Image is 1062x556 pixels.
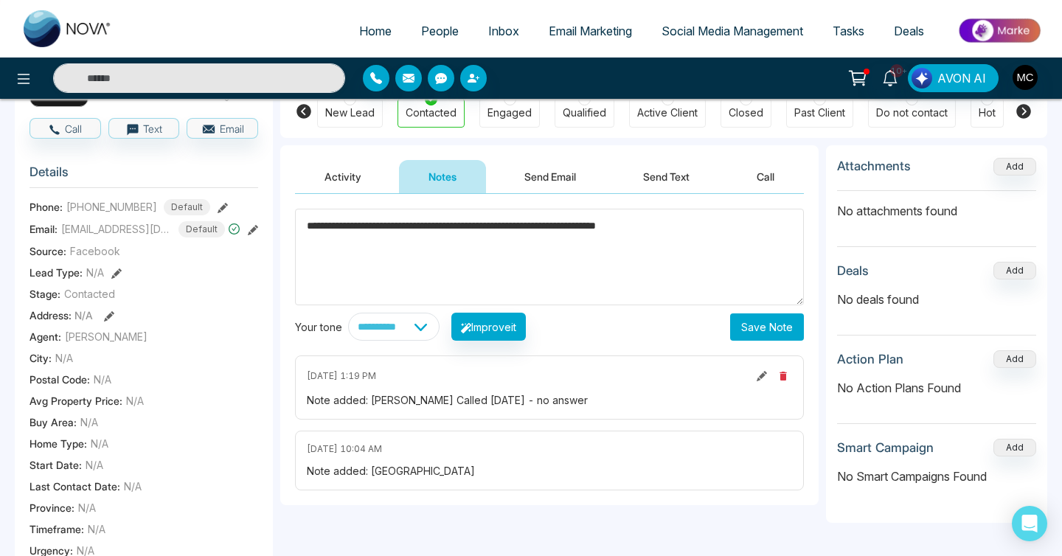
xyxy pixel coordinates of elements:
span: Default [164,199,210,215]
h3: Smart Campaign [837,440,934,455]
span: N/A [124,479,142,494]
h3: Attachments [837,159,911,173]
span: 10+ [890,64,903,77]
button: Send Text [614,160,719,193]
a: Home [344,17,406,45]
div: New Lead [325,105,375,120]
span: N/A [91,436,108,451]
img: Lead Flow [912,68,932,88]
img: User Avatar [1013,65,1038,90]
div: Past Client [794,105,845,120]
p: No deals found [837,291,1036,308]
span: N/A [126,393,144,409]
button: Add [993,262,1036,279]
span: Last Contact Date : [29,479,120,494]
span: Facebook [70,243,120,259]
div: Note added: [GEOGRAPHIC_DATA] [307,463,792,479]
span: Email: [29,221,58,237]
img: Market-place.gif [946,14,1053,47]
h3: Action Plan [837,352,903,366]
span: N/A [55,350,73,366]
div: Do not contact [876,105,948,120]
button: Call [727,160,804,193]
button: Add [993,439,1036,456]
button: Add [993,350,1036,368]
span: Timeframe : [29,521,84,537]
span: Inbox [488,24,519,38]
p: No Action Plans Found [837,379,1036,397]
div: Qualified [563,105,606,120]
span: N/A [86,457,103,473]
div: Contacted [406,105,457,120]
button: Call [29,118,101,139]
span: Home [359,24,392,38]
div: Your tone [295,319,348,335]
span: Postal Code : [29,372,90,387]
a: Social Media Management [647,17,818,45]
span: City : [29,350,52,366]
div: Note added: [PERSON_NAME] Called [DATE] - no answer [307,392,792,408]
span: Add [993,159,1036,172]
span: [PHONE_NUMBER] [66,199,157,215]
span: [PERSON_NAME] [65,329,147,344]
a: People [406,17,473,45]
button: Improveit [451,313,526,341]
a: Deals [879,17,939,45]
span: N/A [74,309,93,322]
span: N/A [88,521,105,537]
span: Contacted [64,286,115,302]
p: No attachments found [837,191,1036,220]
span: Deals [894,24,924,38]
span: Buy Area : [29,414,77,430]
span: Phone: [29,199,63,215]
span: Social Media Management [662,24,803,38]
div: Hot [979,105,996,120]
span: Home Type : [29,436,87,451]
span: Start Date : [29,457,82,473]
a: Tasks [818,17,879,45]
button: Text [108,118,180,139]
span: Lead Type: [29,265,83,280]
span: Address: [29,307,93,323]
img: Nova CRM Logo [24,10,112,47]
span: Province : [29,500,74,515]
span: [EMAIL_ADDRESS][DOMAIN_NAME] [61,221,172,237]
button: AVON AI [908,64,999,92]
button: Send Email [495,160,605,193]
button: Email [187,118,258,139]
div: Active Client [637,105,698,120]
a: Email Marketing [534,17,647,45]
span: Source: [29,243,66,259]
h3: Details [29,164,258,187]
button: Save Note [730,313,804,341]
button: Activity [295,160,391,193]
h3: Deals [837,263,869,278]
div: Closed [729,105,763,120]
div: Engaged [487,105,532,120]
button: Add [993,158,1036,176]
span: Avg Property Price : [29,393,122,409]
span: N/A [86,265,104,280]
span: People [421,24,459,38]
span: [DATE] 1:19 PM [307,369,376,383]
a: Inbox [473,17,534,45]
span: N/A [94,372,111,387]
span: Default [178,221,225,237]
span: Agent: [29,329,61,344]
span: [DATE] 10:04 AM [307,442,382,456]
a: 10+ [872,64,908,90]
span: AVON AI [937,69,986,87]
span: Email Marketing [549,24,632,38]
p: No Smart Campaigns Found [837,468,1036,485]
button: Notes [399,160,486,193]
div: Open Intercom Messenger [1012,506,1047,541]
span: N/A [78,500,96,515]
span: N/A [80,414,98,430]
span: Tasks [833,24,864,38]
span: Stage: [29,286,60,302]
